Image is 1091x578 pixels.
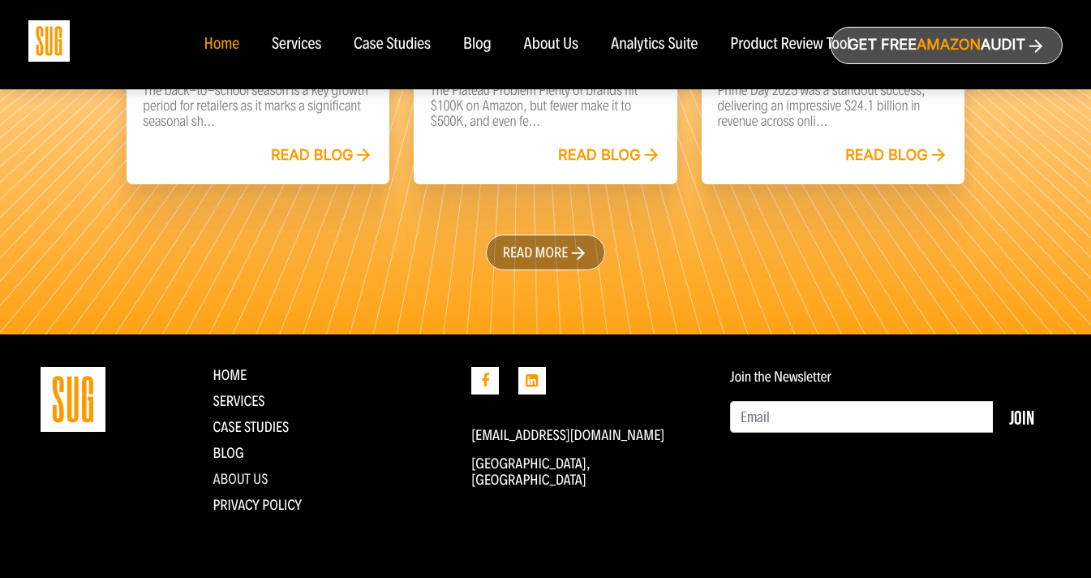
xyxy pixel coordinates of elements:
a: Read blog [271,147,374,165]
a: Analytics Suite [611,36,698,54]
a: Get freeAmazonAudit [831,27,1063,64]
a: Blog [213,444,244,462]
p: [GEOGRAPHIC_DATA], [GEOGRAPHIC_DATA] [471,455,706,488]
a: Home [204,36,238,54]
a: Read blog [558,147,661,165]
a: [EMAIL_ADDRESS][DOMAIN_NAME] [471,426,664,444]
label: Join the Newsletter [730,369,831,385]
a: CASE STUDIES [213,418,290,436]
a: Case Studies [354,36,431,54]
span: Amazon [917,37,981,54]
a: Read blog [845,147,948,165]
a: Services [213,392,265,410]
img: Straight Up Growth [41,367,105,432]
p: The Plateau Problem Plenty of brands hit $100K on Amazon, but fewer make it to $500K, and even fe... [430,83,660,129]
a: Product Review Tool [730,36,850,54]
a: Services [272,36,321,54]
a: Home [213,366,247,384]
input: Email [730,401,994,433]
a: Privacy Policy [213,496,303,514]
a: About Us [524,36,579,54]
a: Read more [486,235,606,270]
img: Sug [28,20,70,62]
button: Join [993,401,1050,433]
a: About Us [213,470,268,488]
p: Prime Day 2025 was a standout success, delivering an impressive $24.1 billion in revenue across o... [718,83,948,129]
a: Blog [463,36,492,54]
p: The back-to-school season is a key growth period for retailers as it marks a significant seasonal... [143,83,373,129]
